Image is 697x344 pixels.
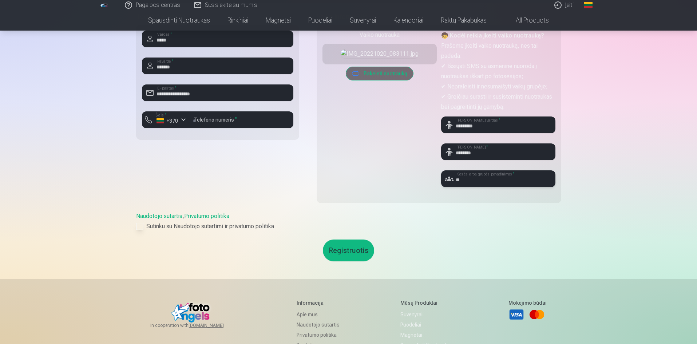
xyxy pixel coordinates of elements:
[441,92,555,112] p: ✔ Greičiau surasti ir susisteminti nuotraukas bei pagreitinti jų gamybą.
[341,50,419,58] img: IMG_20221020_083111.jpg
[529,307,545,323] a: Mastercard
[323,240,374,261] button: Registruotis
[346,67,413,80] button: Pakeisti nuotrauką
[142,111,189,128] button: Šalis*+370
[385,10,432,31] a: Kalendoriai
[297,309,345,320] a: Apie mus
[219,10,257,31] a: Rinkiniai
[297,320,345,330] a: Naudotojo sutartis
[150,323,241,328] span: In cooperation with
[154,112,169,118] label: Šalis
[400,320,453,330] a: Puodeliai
[136,222,561,231] label: Sutinku su Naudotojo sutartimi ir privatumo politika
[297,330,345,340] a: Privatumo politika
[432,10,495,31] a: Raktų pakabukas
[300,10,341,31] a: Puodeliai
[257,10,300,31] a: Magnetai
[297,299,345,307] h5: Informacija
[100,3,108,7] img: /fa2
[441,61,555,82] p: ✔ Išsiųsti SMS su asmenine nuoroda į nuotraukas iškart po fotosesijos;
[341,10,385,31] a: Suvenyrai
[441,82,555,92] p: ✔ Nepraleisti ir nesumaišyti vaikų grupėje;
[136,212,561,231] div: ,
[136,213,182,220] a: Naudotojo sutartis
[400,330,453,340] a: Magnetai
[441,41,555,61] p: Prašome įkelti vaiko nuotrauką, nes tai padeda:
[184,213,229,220] a: Privatumo politika
[139,10,219,31] a: Spausdinti nuotraukas
[441,32,544,39] strong: 🧒 Kodėl reikia įkelti vaiko nuotrauką?
[508,307,524,323] a: Visa
[322,31,437,39] div: Vaiko nuotrauka
[508,299,547,307] h5: Mokėjimo būdai
[400,299,453,307] h5: Mūsų produktai
[495,10,558,31] a: All products
[189,323,241,328] a: [DOMAIN_NAME]
[157,117,178,124] div: +370
[400,309,453,320] a: Suvenyrai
